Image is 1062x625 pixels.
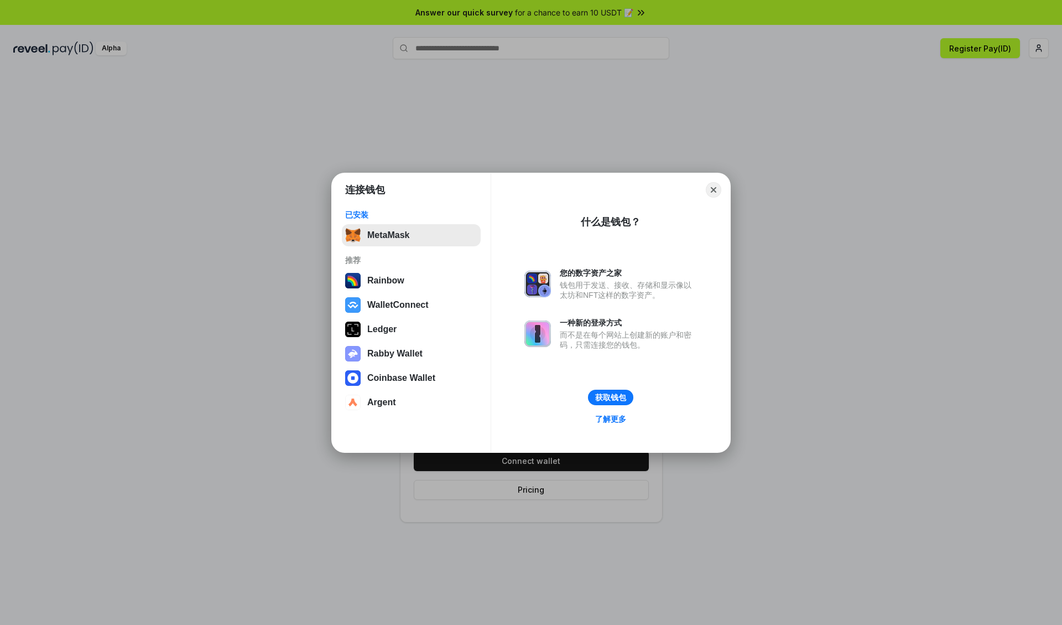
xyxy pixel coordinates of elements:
[342,294,481,316] button: WalletConnect
[524,271,551,297] img: svg+xml,%3Csvg%20xmlns%3D%22http%3A%2F%2Fwww.w3.org%2F2000%2Fsvg%22%20fill%3D%22none%22%20viewBox...
[345,322,361,337] img: svg+xml,%3Csvg%20xmlns%3D%22http%3A%2F%2Fwww.w3.org%2F2000%2Fsvg%22%20width%3D%2228%22%20height%3...
[342,318,481,340] button: Ledger
[367,230,409,240] div: MetaMask
[560,330,697,350] div: 而不是在每个网站上创建新的账户和密码，只需连接您的钱包。
[345,297,361,313] img: svg+xml,%3Csvg%20width%3D%2228%22%20height%3D%2228%22%20viewBox%3D%220%200%2028%2028%22%20fill%3D...
[367,373,435,383] div: Coinbase Wallet
[342,391,481,414] button: Argent
[345,255,477,265] div: 推荐
[345,210,477,220] div: 已安装
[560,280,697,300] div: 钱包用于发送、接收、存储和显示像以太坊和NFT这样的数字资产。
[589,412,633,426] a: 了解更多
[367,397,396,407] div: Argent
[345,370,361,386] img: svg+xml,%3Csvg%20width%3D%2228%22%20height%3D%2228%22%20viewBox%3D%220%200%2028%2028%22%20fill%3D...
[588,390,633,405] button: 获取钱包
[367,349,423,359] div: Rabby Wallet
[595,392,626,402] div: 获取钱包
[342,367,481,389] button: Coinbase Wallet
[524,321,551,347] img: svg+xml,%3Csvg%20xmlns%3D%22http%3A%2F%2Fwww.w3.org%2F2000%2Fsvg%22%20fill%3D%22none%22%20viewBox...
[342,224,481,246] button: MetaMask
[367,300,429,310] div: WalletConnect
[367,324,397,334] div: Ledger
[345,346,361,361] img: svg+xml,%3Csvg%20xmlns%3D%22http%3A%2F%2Fwww.w3.org%2F2000%2Fsvg%22%20fill%3D%22none%22%20viewBox...
[367,276,404,286] div: Rainbow
[345,228,361,243] img: svg+xml,%3Csvg%20fill%3D%22none%22%20height%3D%2233%22%20viewBox%3D%220%200%2035%2033%22%20width%...
[595,414,626,424] div: 了解更多
[581,215,641,229] div: 什么是钱包？
[342,270,481,292] button: Rainbow
[706,182,721,198] button: Close
[345,395,361,410] img: svg+xml,%3Csvg%20width%3D%2228%22%20height%3D%2228%22%20viewBox%3D%220%200%2028%2028%22%20fill%3D...
[345,273,361,288] img: svg+xml,%3Csvg%20width%3D%22120%22%20height%3D%22120%22%20viewBox%3D%220%200%20120%20120%22%20fil...
[560,318,697,328] div: 一种新的登录方式
[560,268,697,278] div: 您的数字资产之家
[342,343,481,365] button: Rabby Wallet
[345,183,385,197] h1: 连接钱包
